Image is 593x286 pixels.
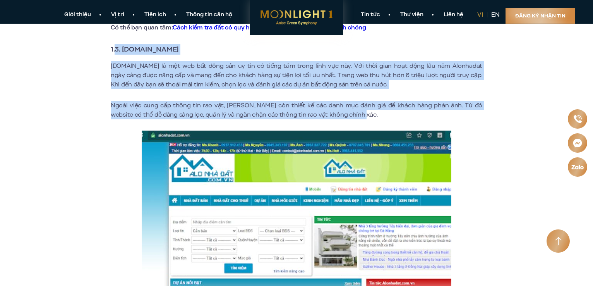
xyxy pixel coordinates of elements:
p: Ngoài việc cung cấp thông tin rao vặt, [PERSON_NAME] còn thiết kế các danh mục đánh giá để khách ... [111,101,482,119]
img: Zalo icon [571,164,584,171]
a: Tiện ích [134,11,176,19]
a: Vị trí [101,11,134,19]
a: Thông tin căn hộ [176,11,242,19]
a: en [491,10,500,19]
a: Giới thiệu [54,11,101,19]
img: Messenger icon [572,138,583,148]
strong: 1.3. [DOMAIN_NAME] [111,44,179,54]
a: Liên hệ [434,11,473,19]
p: [DOMAIN_NAME] là một web bất đông sản uy tín có tiếng tăm trong lĩnh vực này. Với thời gian hoạt ... [111,61,482,89]
strong: Có thể bạn quan tâm: [111,23,366,32]
img: Arrow icon [555,237,562,246]
a: Đăng ký nhận tin [506,8,575,24]
img: Phone icon [573,114,583,124]
a: vi [477,10,483,19]
a: Tin tức [351,11,390,19]
a: Cách kiểm tra đất có quy hoạch hay không chính xác, nhanh chóng [173,23,366,32]
a: Thư viện [390,11,434,19]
